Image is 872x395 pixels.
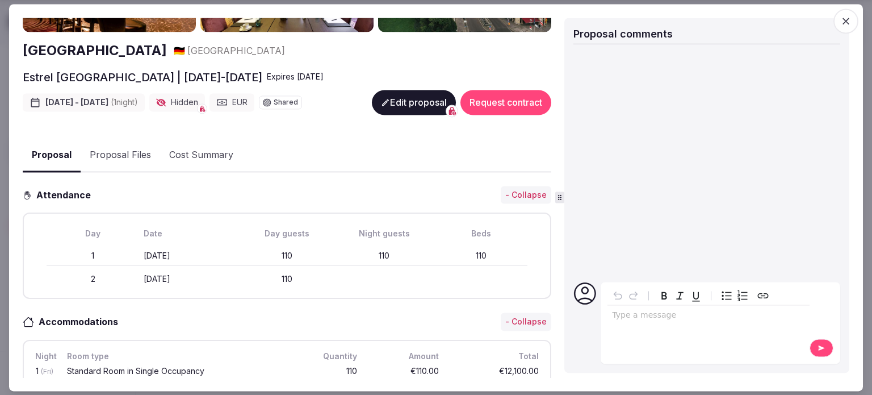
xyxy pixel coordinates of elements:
[267,71,324,82] div: Expire s [DATE]
[368,350,441,363] div: Amount
[34,315,129,329] h3: Accommodations
[81,139,160,172] button: Proposal Files
[372,90,456,115] button: Edit proposal
[209,93,254,111] div: EUR
[144,273,236,285] div: [DATE]
[47,228,139,239] div: Day
[47,273,139,285] div: 2
[501,313,551,331] button: - Collapse
[160,139,242,172] button: Cost Summary
[672,288,688,303] button: Italic
[274,99,298,106] span: Shared
[144,228,236,239] div: Date
[305,365,359,389] div: 110
[241,228,333,239] div: Day guests
[719,288,751,303] div: toggle group
[23,41,167,61] a: [GEOGRAPHIC_DATA]
[460,90,551,115] button: Request contract
[719,288,735,303] button: Bulleted list
[47,250,139,261] div: 1
[368,365,441,389] div: €110.00
[688,288,704,303] button: Underline
[174,45,185,56] span: 🇩🇪
[149,93,205,111] div: Hidden
[65,350,296,363] div: Room type
[501,186,551,204] button: - Collapse
[607,305,810,328] div: editable markdown
[144,250,236,261] div: [DATE]
[656,288,672,303] button: Bold
[450,350,541,363] div: Total
[735,288,751,303] button: Numbered list
[33,365,56,389] div: 1
[41,367,53,376] span: (Fri)
[187,44,285,57] span: [GEOGRAPHIC_DATA]
[573,28,673,40] span: Proposal comments
[33,350,56,363] div: Night
[111,97,138,107] span: ( 1 night )
[435,250,527,261] div: 110
[67,367,294,375] div: Standard Room in Single Occupancy
[23,69,262,85] h2: Estrel [GEOGRAPHIC_DATA] | [DATE]-[DATE]
[305,350,359,363] div: Quantity
[241,273,333,285] div: 110
[755,288,771,303] button: Create link
[32,188,100,202] h3: Attendance
[435,228,527,239] div: Beds
[174,44,185,57] button: 🇩🇪
[338,250,430,261] div: 110
[23,139,81,172] button: Proposal
[450,365,541,389] div: €12,100.00
[45,97,138,108] span: [DATE] - [DATE]
[338,228,430,239] div: Night guests
[241,250,333,261] div: 110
